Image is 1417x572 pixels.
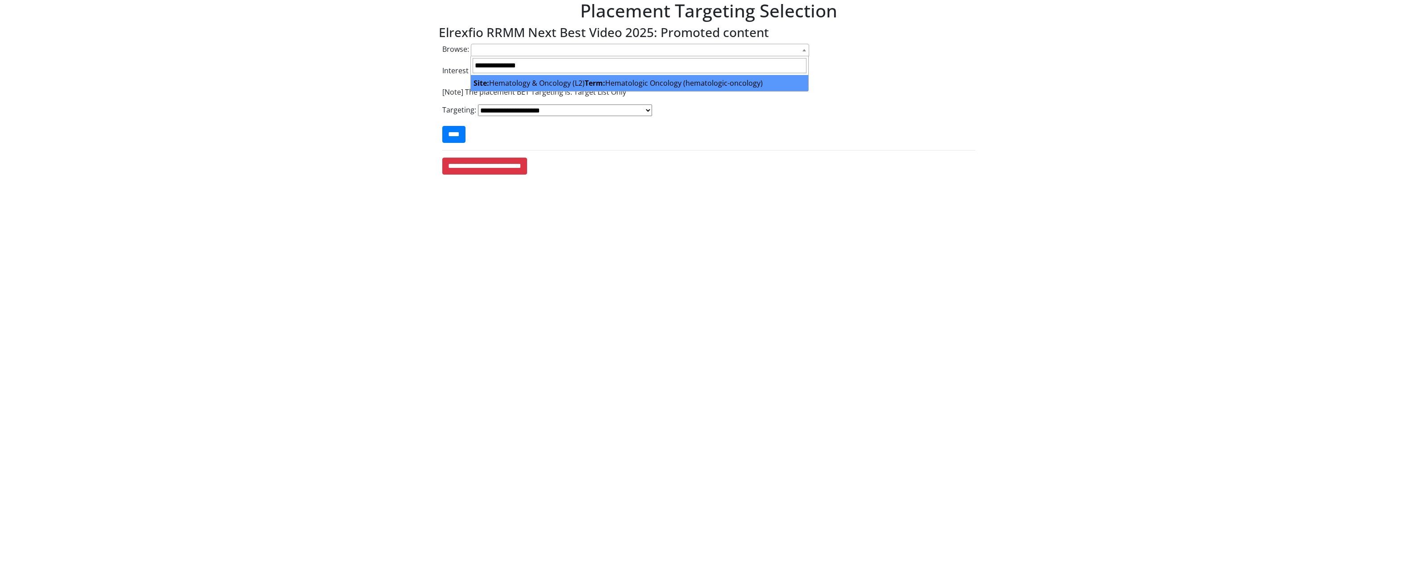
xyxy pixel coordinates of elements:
[442,87,975,97] p: [Note] The placement BET Targeting is: Target List Only
[585,78,605,88] strong: Term:
[474,78,489,88] strong: Site:
[439,25,979,40] h3: Elrexfio RRMM Next Best Video 2025: Promoted content
[442,104,476,115] label: Targeting:
[442,44,469,54] label: Browse:
[474,78,763,88] span: Hematology & Oncology (L2) Hematologic Oncology (hematologic-oncology)
[442,65,489,76] label: Interest Rank:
